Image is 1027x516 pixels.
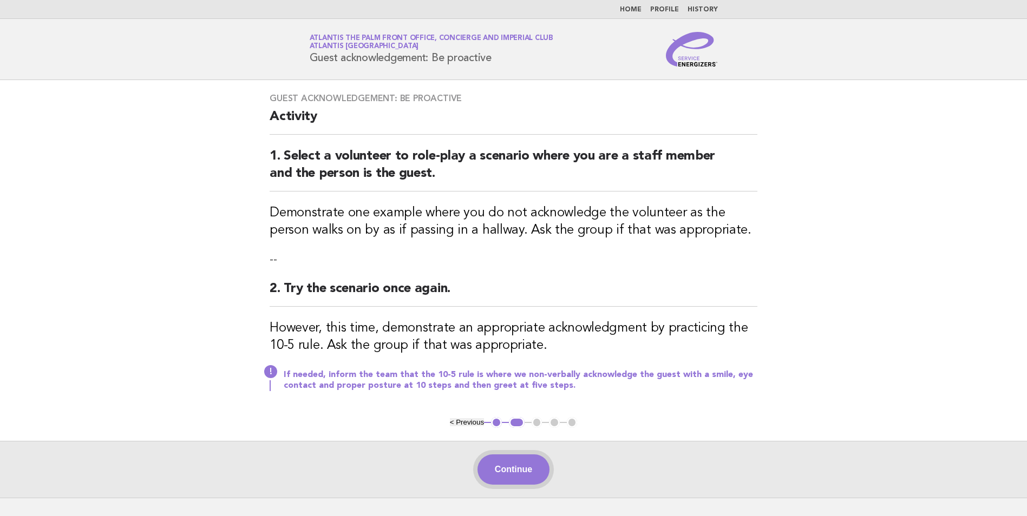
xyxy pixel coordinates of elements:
h1: Guest acknowledgement: Be proactive [310,35,553,63]
p: If needed, inform the team that the 10-5 rule is where we non-verbally acknowledge the guest with... [284,369,757,391]
h2: 2. Try the scenario once again. [270,280,757,307]
a: Home [620,6,642,13]
a: Profile [650,6,679,13]
h3: However, this time, demonstrate an appropriate acknowledgment by practicing the 10-5 rule. Ask th... [270,320,757,354]
a: Atlantis The Palm Front Office, Concierge and Imperial ClubAtlantis [GEOGRAPHIC_DATA] [310,35,553,50]
h2: 1. Select a volunteer to role-play a scenario where you are a staff member and the person is the ... [270,148,757,191]
button: Continue [477,454,550,485]
p: -- [270,252,757,267]
button: 1 [491,417,502,428]
button: < Previous [450,418,484,426]
span: Atlantis [GEOGRAPHIC_DATA] [310,43,419,50]
button: 2 [509,417,525,428]
a: History [688,6,718,13]
h3: Guest acknowledgement: Be proactive [270,93,757,104]
img: Service Energizers [666,32,718,67]
h2: Activity [270,108,757,135]
h3: Demonstrate one example where you do not acknowledge the volunteer as the person walks on by as i... [270,204,757,239]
